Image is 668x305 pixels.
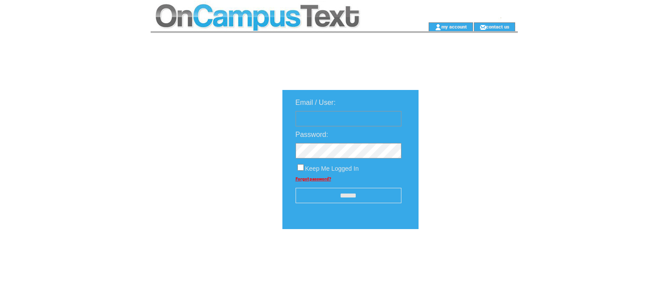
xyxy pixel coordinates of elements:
[486,24,509,29] a: contact us
[296,131,329,138] span: Password:
[296,99,336,106] span: Email / User:
[305,165,359,172] span: Keep Me Logged In
[480,24,486,31] img: contact_us_icon.gif;jsessionid=8FB4BF530A20A059430201DA93781F87
[441,24,467,29] a: my account
[444,251,488,262] img: transparent.png;jsessionid=8FB4BF530A20A059430201DA93781F87
[435,24,441,31] img: account_icon.gif;jsessionid=8FB4BF530A20A059430201DA93781F87
[296,176,331,181] a: Forgot password?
